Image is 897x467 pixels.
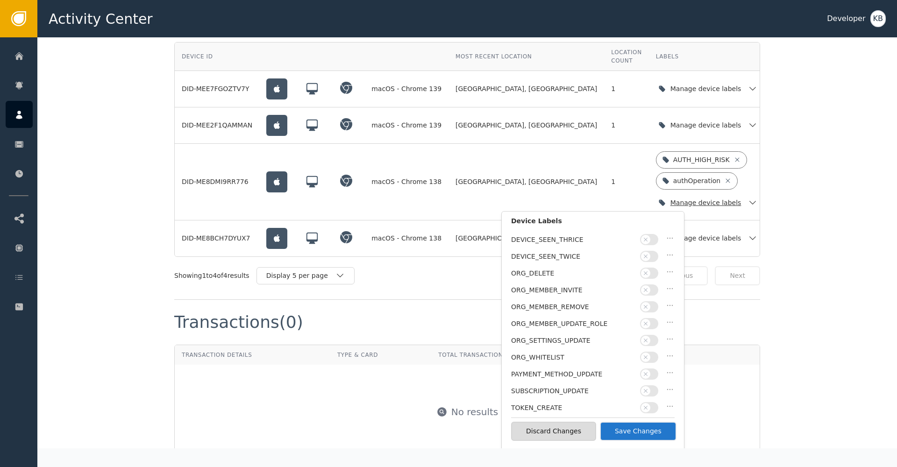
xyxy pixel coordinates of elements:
span: [GEOGRAPHIC_DATA], [GEOGRAPHIC_DATA] [456,177,597,187]
div: SUBSCRIPTION_UPDATE [511,386,635,396]
div: 1 [611,177,641,187]
div: DID-ME8DMI9RR776 [182,177,252,187]
button: Manage device labels [656,116,760,135]
button: Save Changes [600,422,676,441]
th: Most Recent Location [448,42,604,71]
div: DEVICE_SEEN_THRICE [511,235,635,245]
div: ORG_WHITELIST [511,353,635,362]
div: Developer [827,13,865,24]
button: Discard Changes [511,422,596,441]
th: Device ID [175,42,259,71]
span: [GEOGRAPHIC_DATA], [GEOGRAPHIC_DATA] [456,84,597,94]
div: 1 [611,120,641,130]
span: Activity Center [49,8,153,29]
div: ORG_MEMBER_INVITE [511,285,635,295]
div: 1 [611,84,641,94]
div: macOS - Chrome 138 [371,177,441,187]
th: Location Count [604,42,648,71]
div: ORG_MEMBER_REMOVE [511,302,635,312]
div: Manage device labels [670,120,744,130]
th: Labels [649,42,767,71]
th: Total Transaction [431,345,576,365]
div: PAYMENT_METHOD_UPDATE [511,369,635,379]
div: DEVICE_SEEN_TWICE [511,252,635,262]
div: DID-ME8BCH7DYUX7 [182,233,252,243]
button: Manage device labels [656,79,760,99]
div: Manage device labels [670,84,744,94]
span: [GEOGRAPHIC_DATA], [GEOGRAPHIC_DATA] [456,120,597,130]
div: ORG_SETTINGS_UPDATE [511,336,635,346]
div: ORG_MEMBER_UPDATE_ROLE [511,319,635,329]
div: TOKEN_CREATE [511,403,635,413]
div: DID-MEE2F1QAMMAN [182,120,252,130]
div: authOperation [673,176,721,186]
div: No results [451,405,498,419]
button: Manage device labels [656,229,760,248]
th: Type & Card [330,345,431,365]
div: ORG_DELETE [511,269,635,278]
div: Showing 1 to 4 of 4 results [174,271,249,281]
div: Transactions (0) [174,314,303,331]
div: Display 5 per page [266,271,335,281]
th: Transaction Details [175,345,330,365]
button: Display 5 per page [256,267,355,284]
div: AUTH_HIGH_RISK [673,155,730,165]
span: [GEOGRAPHIC_DATA], [GEOGRAPHIC_DATA] [456,233,597,243]
div: Manage device labels [670,198,744,208]
button: KB [870,10,886,27]
div: macOS - Chrome 139 [371,84,441,94]
button: Manage device labels [656,193,760,212]
div: macOS - Chrome 139 [371,120,441,130]
div: DID-MEE7FGOZTV7Y [182,84,252,94]
div: Device Labels [511,216,675,231]
div: Manage device labels [670,233,744,243]
div: macOS - Chrome 138 [371,233,441,243]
